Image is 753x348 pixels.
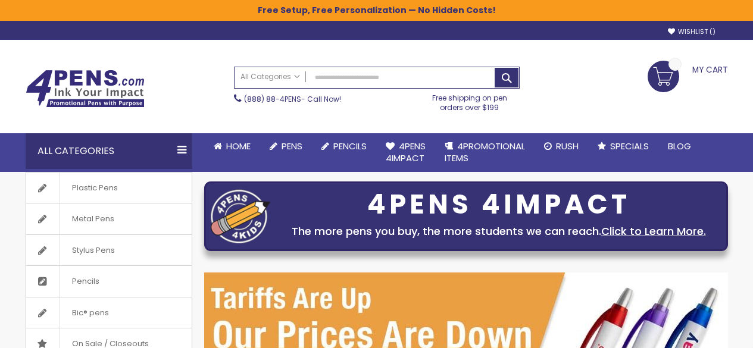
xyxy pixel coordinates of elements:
div: Free shipping on pen orders over $199 [420,89,520,112]
img: 4Pens Custom Pens and Promotional Products [26,70,145,108]
a: Pens [260,133,312,159]
span: Bic® pens [60,297,121,328]
span: 4Pens 4impact [386,140,426,164]
span: Rush [556,140,579,152]
div: The more pens you buy, the more students we can reach. [276,223,721,240]
a: Rush [535,133,588,159]
a: Click to Learn More. [601,224,706,239]
a: Pencils [26,266,192,297]
span: Plastic Pens [60,173,130,203]
span: Metal Pens [60,203,126,234]
div: 4PENS 4IMPACT [276,192,721,217]
img: four_pen_logo.png [211,189,270,243]
span: 4PROMOTIONAL ITEMS [445,140,525,164]
a: Bic® pens [26,297,192,328]
span: Stylus Pens [60,235,127,266]
a: Home [204,133,260,159]
div: All Categories [26,133,192,169]
a: Stylus Pens [26,235,192,266]
span: Pencils [60,266,111,297]
a: All Categories [235,67,306,87]
span: - Call Now! [244,94,341,104]
span: Pencils [333,140,367,152]
span: Home [226,140,251,152]
span: All Categories [240,72,300,81]
a: 4Pens4impact [376,133,435,172]
a: 4PROMOTIONALITEMS [435,133,535,172]
a: Pencils [312,133,376,159]
span: Pens [282,140,302,152]
a: Specials [588,133,658,159]
span: Specials [610,140,649,152]
a: (888) 88-4PENS [244,94,301,104]
a: Blog [658,133,701,159]
span: Blog [668,140,691,152]
a: Metal Pens [26,203,192,234]
a: Wishlist [668,27,715,36]
a: Plastic Pens [26,173,192,203]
